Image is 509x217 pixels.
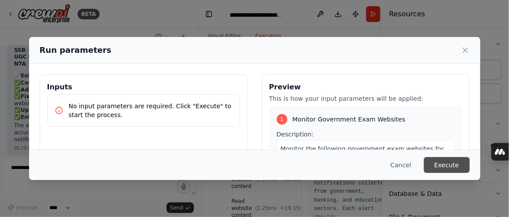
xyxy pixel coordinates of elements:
h2: Run parameters [40,44,111,56]
h3: Inputs [47,82,240,92]
button: Execute [424,157,470,173]
span: Description: [277,131,314,138]
p: This is how your input parameters will be applied: [269,94,462,103]
div: 1 [277,114,287,125]
h3: Preview [269,82,462,92]
button: Cancel [383,157,418,173]
p: No input parameters are required. Click "Execute" to start the process. [69,102,233,119]
span: Monitor Government Exam Websites [293,115,405,124]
